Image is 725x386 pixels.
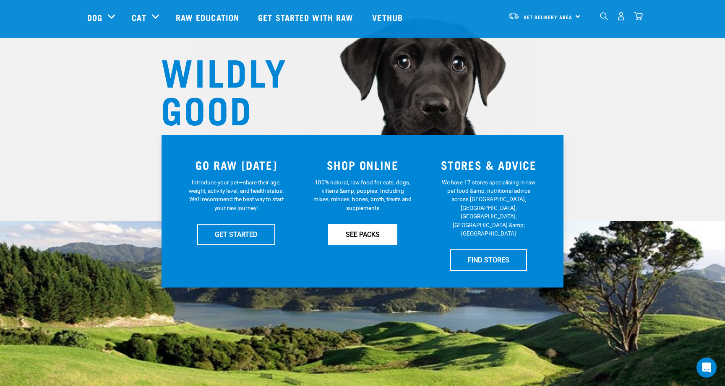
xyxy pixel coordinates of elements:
[328,224,397,245] a: SEE PACKS
[250,0,364,34] a: Get started with Raw
[450,249,527,270] a: FIND STORES
[364,0,413,34] a: Vethub
[313,178,412,212] p: 100% natural, raw food for cats, dogs, kittens &amp; puppies. Including mixes, minces, bones, bro...
[524,16,572,18] span: Set Delivery Area
[696,358,717,378] div: Open Intercom Messenger
[617,12,626,21] img: user.png
[167,0,250,34] a: Raw Education
[87,11,102,23] a: Dog
[430,158,547,171] h3: STORES & ADVICE
[305,158,421,171] h3: SHOP ONLINE
[161,52,329,165] h1: WILDLY GOOD NUTRITION
[508,12,519,20] img: van-moving.png
[197,224,275,245] a: GET STARTED
[132,11,146,23] a: Cat
[439,178,538,238] p: We have 17 stores specialising in raw pet food &amp; nutritional advice across [GEOGRAPHIC_DATA],...
[600,12,608,20] img: home-icon-1@2x.png
[187,178,286,212] p: Introduce your pet—share their age, weight, activity level, and health status. We'll recommend th...
[634,12,643,21] img: home-icon@2x.png
[178,158,295,171] h3: GO RAW [DATE]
